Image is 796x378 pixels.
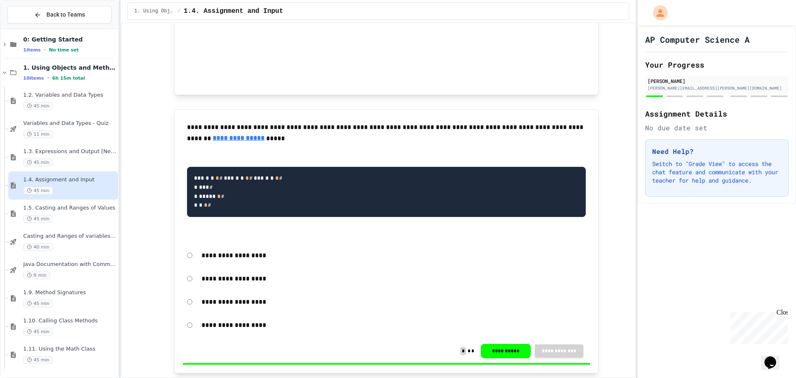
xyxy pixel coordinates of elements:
span: 1 items [23,47,41,53]
div: Chat with us now!Close [3,3,57,53]
div: [PERSON_NAME] [648,77,786,85]
span: • [44,46,46,53]
span: 1.2. Variables and Data Types [23,92,116,99]
span: / [177,8,180,15]
span: Casting and Ranges of variables - Quiz [23,233,116,240]
span: • [47,75,49,81]
span: 1.5. Casting and Ranges of Values [23,205,116,212]
span: 45 min [23,300,53,307]
span: 1.11. Using the Math Class [23,346,116,353]
span: 45 min [23,356,53,364]
span: 45 min [23,102,53,110]
iframe: chat widget [761,345,788,370]
span: 0: Getting Started [23,36,116,43]
p: Switch to "Grade View" to access the chat feature and communicate with your teacher for help and ... [652,160,781,185]
span: 45 min [23,215,53,223]
span: 1. Using Objects and Methods [134,8,174,15]
span: 45 min [23,328,53,336]
h2: Your Progress [645,59,789,71]
h1: AP Computer Science A [645,34,750,45]
span: 1.9. Method Signatures [23,289,116,296]
iframe: chat widget [727,309,788,344]
span: 10 items [23,76,44,81]
span: Variables and Data Types - Quiz [23,120,116,127]
span: 1.4. Assignment and Input [184,6,283,16]
div: [PERSON_NAME][EMAIL_ADDRESS][PERSON_NAME][DOMAIN_NAME] [648,85,786,91]
h3: Need Help? [652,146,781,156]
span: Java Documentation with Comments - Topic 1.8 [23,261,116,268]
span: 1. Using Objects and Methods [23,64,116,71]
span: 9 min [23,271,50,279]
span: 45 min [23,159,53,166]
div: My Account [644,3,670,22]
h2: Assignment Details [645,108,789,119]
span: 40 min [23,243,53,251]
span: 1.4. Assignment and Input [23,176,116,183]
span: 1.3. Expressions and Output [New] [23,148,116,155]
span: 45 min [23,187,53,195]
span: 6h 15m total [52,76,85,81]
div: No due date set [645,123,789,133]
span: 1.10. Calling Class Methods [23,317,116,324]
span: 11 min [23,130,53,138]
span: No time set [49,47,79,53]
span: Back to Teams [46,10,85,19]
